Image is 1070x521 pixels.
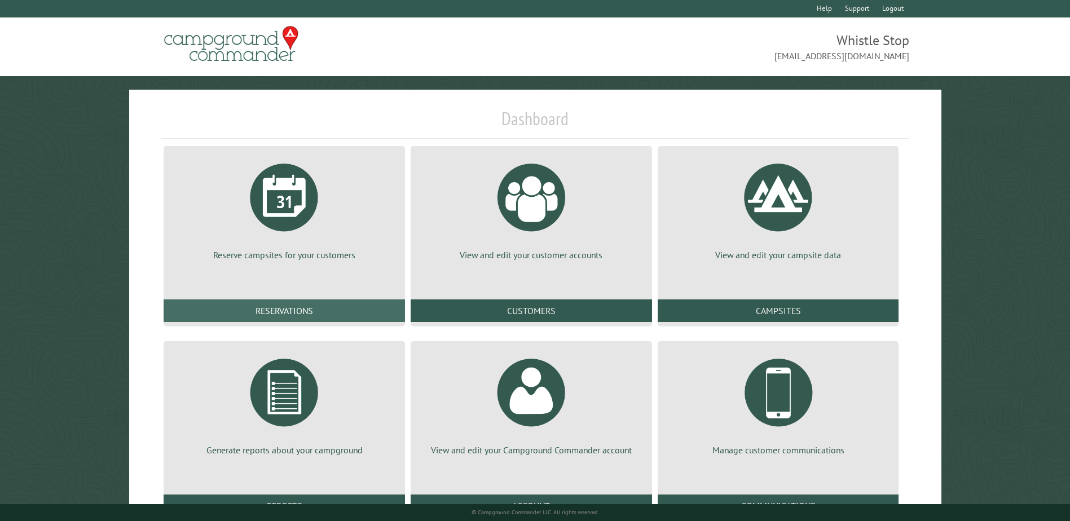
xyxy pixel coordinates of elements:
a: View and edit your Campground Commander account [424,350,639,456]
a: Campsites [658,299,899,322]
a: Communications [658,494,899,517]
p: Generate reports about your campground [177,444,391,456]
a: Customers [411,299,652,322]
a: Account [411,494,652,517]
a: Reservations [164,299,405,322]
p: Manage customer communications [671,444,886,456]
a: Manage customer communications [671,350,886,456]
a: View and edit your campsite data [671,155,886,261]
h1: Dashboard [161,108,909,139]
p: View and edit your Campground Commander account [424,444,639,456]
a: Reserve campsites for your customers [177,155,391,261]
img: Campground Commander [161,22,302,66]
p: View and edit your campsite data [671,249,886,261]
small: © Campground Commander LLC. All rights reserved. [472,509,599,516]
a: Reports [164,494,405,517]
p: View and edit your customer accounts [424,249,639,261]
p: Reserve campsites for your customers [177,249,391,261]
span: Whistle Stop [EMAIL_ADDRESS][DOMAIN_NAME] [535,31,909,63]
a: Generate reports about your campground [177,350,391,456]
a: View and edit your customer accounts [424,155,639,261]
